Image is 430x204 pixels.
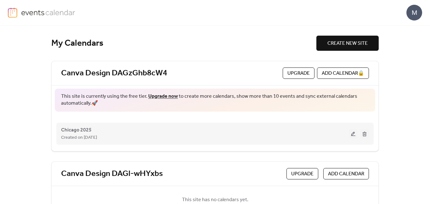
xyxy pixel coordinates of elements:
[327,40,368,47] span: CREATE NEW SITE
[61,128,92,132] a: Chicago 2025
[51,38,316,49] div: My Calendars
[323,168,369,179] button: ADD CALENDAR
[8,8,17,18] img: logo
[61,93,369,107] span: This site is currently using the free tier. to create more calendars, show more than 10 events an...
[283,67,314,79] button: Upgrade
[21,8,76,17] img: logo-type
[406,5,422,20] div: M
[61,169,163,179] a: Canva Design DAGl-wHYxbs
[291,170,314,178] span: Upgrade
[316,36,379,51] button: CREATE NEW SITE
[61,68,167,79] a: Canva Design DAGzGhb8cW4
[148,91,178,101] a: Upgrade now
[61,126,92,134] span: Chicago 2025
[328,170,364,178] span: ADD CALENDAR
[287,70,310,77] span: Upgrade
[286,168,318,179] button: Upgrade
[182,196,248,204] span: This site has no calendars yet.
[61,134,97,142] span: Created on [DATE]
